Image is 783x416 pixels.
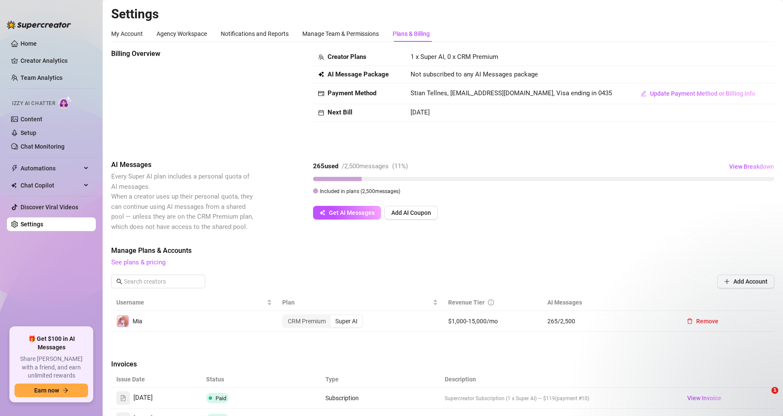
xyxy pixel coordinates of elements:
span: Included in plans ( 2,500 messages) [320,188,400,194]
td: $1,000-15,000/mo [443,311,543,332]
span: AI Messages [111,160,255,170]
img: Chat Copilot [11,182,17,188]
div: My Account [111,29,143,38]
iframe: Intercom live chat [754,387,774,407]
button: Add AI Coupon [384,206,438,220]
span: Update Payment Method or Billing Info [650,90,755,97]
span: 1 [771,387,778,394]
span: ( 11 %) [392,162,408,170]
span: View Invoice [687,393,721,403]
span: Username [116,298,265,307]
a: Setup [21,129,36,136]
img: logo-BBDzfeDw.svg [7,21,71,29]
span: plus [724,278,730,284]
span: 265 / 2,500 [547,316,670,326]
strong: Creator Plans [328,53,366,61]
span: search [116,278,122,284]
span: Add Account [733,278,768,285]
button: Add Account [717,275,774,288]
span: 🎁 Get $100 in AI Messages [15,335,88,352]
img: AI Chatter [59,96,72,108]
span: delete [687,318,693,324]
div: Manage Team & Permissions [302,29,379,38]
span: credit-card [318,91,324,97]
span: Earn now [34,387,59,394]
span: Remove [696,318,718,325]
span: Izzy AI Chatter [12,100,55,108]
button: View Breakdown [729,160,774,173]
span: info-circle [488,299,494,305]
span: [DATE] [411,108,430,116]
span: 1 x Super AI, 0 x CRM Premium [411,53,498,61]
h2: Settings [111,6,774,22]
span: View Breakdown [729,163,774,170]
a: Team Analytics [21,74,62,81]
span: Not subscribed to any AI Messages package [411,70,538,80]
div: Plans & Billing [393,29,430,38]
div: Agency Workspace [157,29,207,38]
span: [DATE] [133,393,153,403]
a: Discover Viral Videos [21,204,78,211]
a: Content [21,116,42,123]
span: calendar [318,110,324,116]
span: Automations [21,161,81,175]
span: Paid [216,395,226,401]
span: Add AI Coupon [391,209,431,216]
span: Revenue Tier [448,299,485,306]
span: Get AI Messages [329,209,375,216]
a: Chat Monitoring [21,143,65,150]
button: Update Payment Method or Billing Info [634,87,762,100]
a: View Invoice [684,393,725,403]
span: Manage Plans & Accounts [111,246,774,256]
span: file-text [120,395,126,401]
span: Share [PERSON_NAME] with a friend, and earn unlimited rewards [15,355,88,380]
span: / 2,500 messages [342,162,389,170]
span: Plan [282,298,431,307]
a: Home [21,40,37,47]
span: Billing Overview [111,49,255,59]
a: See plans & pricing [111,258,165,266]
th: AI Messages [542,294,675,311]
span: arrow-right [62,387,68,393]
div: Super AI [331,315,362,327]
strong: Next Bill [328,108,352,116]
strong: AI Message Package [328,70,389,78]
th: Username [111,294,277,311]
th: Type [320,371,380,388]
th: Status [201,371,320,388]
th: Issue Date [111,371,201,388]
span: edit [641,91,647,97]
input: Search creators [124,277,193,286]
button: Earn nowarrow-right [15,384,88,397]
span: Supercreator Subscription (1 x Super AI) — $119 [445,395,555,401]
img: Mia [117,315,129,327]
strong: Payment Method [328,89,376,97]
span: Stian Tellnes, [EMAIL_ADDRESS][DOMAIN_NAME], Visa ending in 0435 [411,89,612,97]
span: Invoices [111,359,255,369]
div: CRM Premium [283,315,331,327]
span: Chat Copilot [21,179,81,192]
span: Mia [133,318,142,325]
a: Creator Analytics [21,54,89,67]
span: (payment #10) [555,395,589,401]
span: Every Super AI plan includes a personal quota of AI messages. When a creator uses up their person... [111,173,253,231]
span: thunderbolt [11,165,18,172]
div: segmented control [282,314,363,328]
button: Remove [680,314,725,328]
th: Plan [277,294,443,311]
a: Settings [21,221,43,228]
span: team [318,54,324,60]
strong: 265 used [313,162,338,170]
span: Subscription [325,395,359,401]
div: Notifications and Reports [221,29,289,38]
th: Description [440,371,679,388]
button: Get AI Messages [313,206,381,220]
